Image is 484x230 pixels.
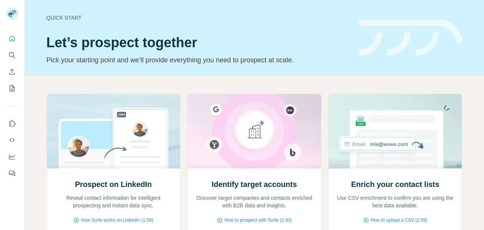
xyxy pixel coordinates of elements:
[54,194,173,209] p: Reveal contact information for intelligent prospecting and instant data sync.
[224,217,292,224] span: How to prospect with Surfe (1:30)
[75,179,152,190] h2: Prospect on LinkedIn
[6,48,18,62] button: Search
[6,150,18,164] button: Dashboard
[47,35,350,50] h1: Let’s prospect together
[47,14,350,22] div: Quick start
[6,32,18,45] button: Quick start
[359,20,462,56] img: banner
[6,65,18,79] button: Enrich CSV
[371,217,427,224] span: How to upload a CSV (2:59)
[195,194,313,209] p: Discover target companies and contacts enriched with B2B data and insights.
[47,55,350,65] p: Pick your starting point and we’ll provide everything you need to prospect at scale.
[81,217,153,224] span: How Surfe works on LinkedIn (1:58)
[351,179,439,190] h2: Enrich your contact lists
[6,82,18,95] button: My lists
[328,94,462,168] img: Enrich your contact lists
[212,179,297,190] h2: Identify target accounts
[47,94,181,168] img: Prospect on LinkedIn
[187,94,321,168] img: Identify target accounts
[6,133,18,147] button: Use Surfe API
[336,194,455,209] p: Use CSV enrichment to confirm you are using the best data available.
[6,167,18,180] button: Feedback
[6,117,18,130] button: Use Surfe on LinkedIn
